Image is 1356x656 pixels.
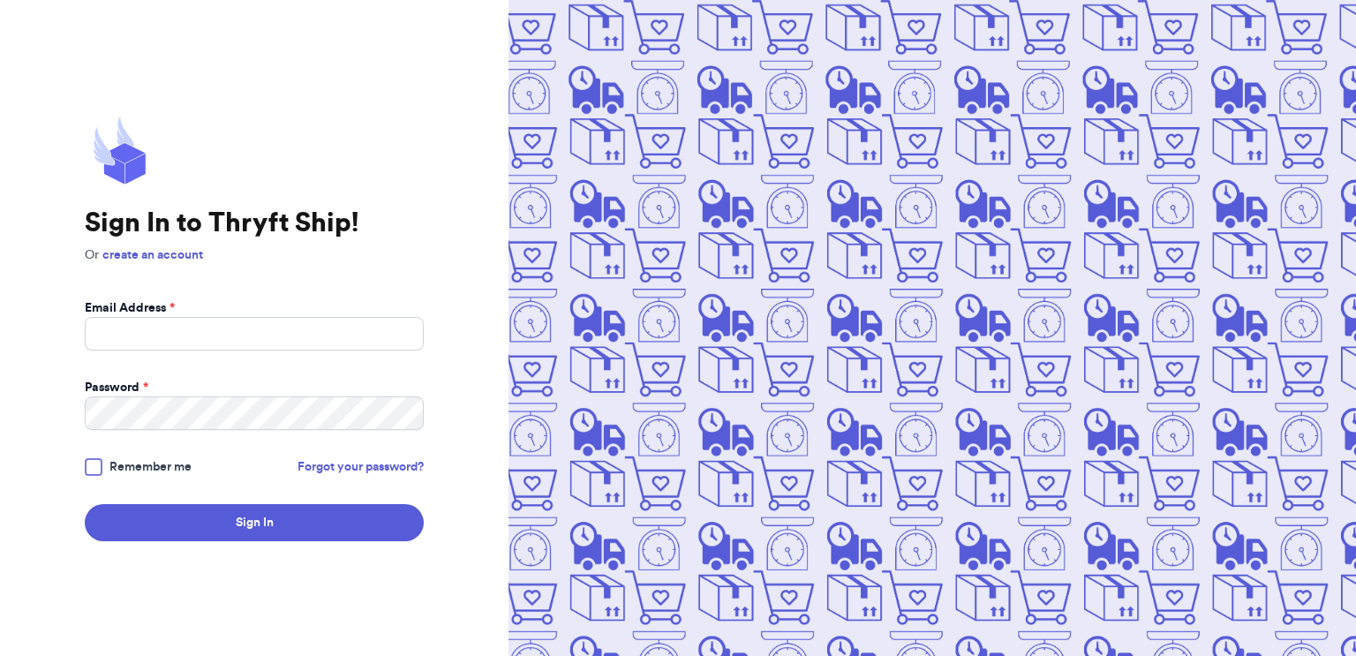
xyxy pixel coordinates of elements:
[85,379,148,396] label: Password
[85,299,175,317] label: Email Address
[85,504,424,541] button: Sign In
[85,207,424,239] h1: Sign In to Thryft Ship!
[85,246,424,264] p: Or
[109,458,192,476] span: Remember me
[298,458,424,476] a: Forgot your password?
[102,249,203,261] a: create an account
